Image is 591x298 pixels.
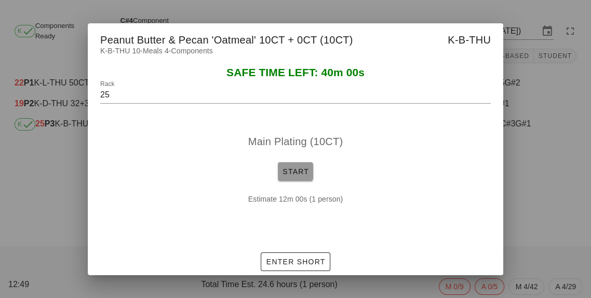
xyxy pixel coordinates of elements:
[261,252,330,271] button: Enter Short
[282,167,309,176] span: Start
[100,125,491,158] div: Main Plating (10CT)
[100,80,114,88] label: Rack
[109,193,482,205] p: Estimate 12m 00s (1 person)
[88,23,503,53] div: Peanut Butter & Pecan 'Oatmeal' 10CT + 0CT (10CT)
[448,32,491,48] span: K-B-THU
[226,66,365,78] span: SAFE TIME LEFT: 40m 00s
[278,162,313,181] button: Start
[88,45,503,67] div: K-B-THU 10-Meals 4-Components
[265,258,325,266] span: Enter Short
